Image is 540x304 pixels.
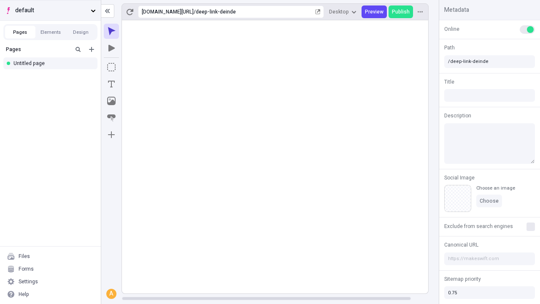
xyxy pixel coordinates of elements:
span: Online [444,25,459,33]
div: Files [19,253,30,260]
div: / [194,8,196,15]
button: Button [104,110,119,125]
button: Pages [5,26,35,38]
div: Pages [6,46,70,53]
button: Text [104,76,119,92]
span: Social Image [444,174,475,182]
button: Image [104,93,119,109]
span: Canonical URL [444,241,478,249]
button: Box [104,60,119,75]
div: Settings [19,278,38,285]
span: Exclude from search engines [444,223,513,230]
span: Desktop [329,8,349,15]
button: Design [66,26,96,38]
span: Title [444,78,454,86]
button: Preview [362,5,387,18]
span: Publish [392,8,410,15]
span: Description [444,112,471,119]
span: Choose [480,198,499,204]
input: https://makeswift.com [444,252,535,265]
button: Desktop [326,5,360,18]
div: Choose an image [476,185,515,191]
button: Publish [389,5,413,18]
div: Untitled page [13,60,91,67]
span: default [15,6,87,15]
div: A [107,290,116,298]
button: Choose [476,195,502,207]
span: Preview [365,8,383,15]
div: Forms [19,266,34,272]
span: Path [444,44,455,52]
div: deep-link-deinde [196,8,313,15]
button: Add new [86,44,97,54]
div: [URL][DOMAIN_NAME] [142,8,194,15]
button: Elements [35,26,66,38]
span: Sitemap priority [444,275,481,283]
div: Help [19,291,29,298]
